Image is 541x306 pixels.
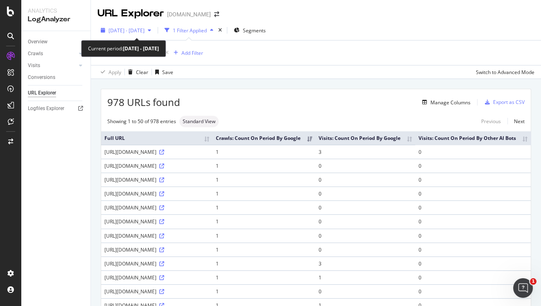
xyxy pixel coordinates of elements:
[101,131,213,145] th: Full URL: activate to sort column ascending
[152,65,173,79] button: Save
[28,104,64,113] div: Logfiles Explorer
[530,278,536,285] span: 1
[213,145,315,159] td: 1
[28,61,77,70] a: Visits
[97,7,164,20] div: URL Explorer
[167,10,211,18] div: [DOMAIN_NAME]
[231,24,269,37] button: Segments
[107,118,176,125] div: Showing 1 to 50 of 978 entries
[213,243,315,256] td: 1
[415,187,531,200] td: 0
[28,38,48,46] div: Overview
[162,69,173,76] div: Save
[217,26,224,34] div: times
[415,131,531,145] th: Visits: Count On Period By Other AI Bots: activate to sort column ascending
[315,200,415,214] td: 0
[104,204,209,211] div: [URL][DOMAIN_NAME]
[243,27,266,34] span: Segments
[415,214,531,228] td: 0
[513,278,533,298] iframe: Intercom live chat
[415,243,531,256] td: 0
[181,49,203,56] div: Add Filter
[315,131,415,145] th: Visits: Count On Period By Google: activate to sort column ascending
[315,284,415,298] td: 0
[97,65,121,79] button: Apply
[315,256,415,270] td: 3
[28,15,84,24] div: LogAnalyzer
[419,97,471,107] button: Manage Columns
[109,27,145,34] span: [DATE] - [DATE]
[104,274,209,281] div: [URL][DOMAIN_NAME]
[170,48,203,58] button: Add Filter
[28,7,84,15] div: Analytics
[104,148,209,155] div: [URL][DOMAIN_NAME]
[173,27,207,34] div: 1 Filter Applied
[315,214,415,228] td: 0
[104,190,209,197] div: [URL][DOMAIN_NAME]
[28,89,56,97] div: URL Explorer
[161,24,217,37] button: 1 Filter Applied
[315,145,415,159] td: 3
[28,49,77,58] a: Crawls
[415,173,531,187] td: 0
[213,270,315,284] td: 1
[104,232,209,239] div: [URL][DOMAIN_NAME]
[315,229,415,243] td: 0
[28,38,85,46] a: Overview
[415,145,531,159] td: 0
[136,69,148,76] div: Clear
[315,270,415,284] td: 1
[109,69,121,76] div: Apply
[107,95,180,109] span: 978 URLs found
[315,159,415,173] td: 0
[97,24,154,37] button: [DATE] - [DATE]
[415,284,531,298] td: 0
[213,173,315,187] td: 1
[213,256,315,270] td: 1
[476,69,534,76] div: Switch to Advanced Mode
[315,243,415,256] td: 0
[104,218,209,225] div: [URL][DOMAIN_NAME]
[179,116,219,127] div: neutral label
[104,176,209,183] div: [URL][DOMAIN_NAME]
[104,162,209,169] div: [URL][DOMAIN_NAME]
[430,99,471,106] div: Manage Columns
[28,73,85,82] a: Conversions
[214,11,219,17] div: arrow-right-arrow-left
[213,229,315,243] td: 1
[213,284,315,298] td: 1
[213,131,315,145] th: Crawls: Count On Period By Google: activate to sort column ascending
[213,200,315,214] td: 1
[183,119,215,124] span: Standard View
[28,49,43,58] div: Crawls
[415,200,531,214] td: 0
[28,89,85,97] a: URL Explorer
[493,99,525,106] div: Export as CSV
[104,246,209,253] div: [URL][DOMAIN_NAME]
[473,65,534,79] button: Switch to Advanced Mode
[104,260,209,267] div: [URL][DOMAIN_NAME]
[415,256,531,270] td: 0
[28,73,55,82] div: Conversions
[28,61,40,70] div: Visits
[415,159,531,173] td: 0
[125,65,148,79] button: Clear
[213,214,315,228] td: 1
[507,115,525,127] a: Next
[28,104,85,113] a: Logfiles Explorer
[123,45,159,52] b: [DATE] - [DATE]
[315,187,415,200] td: 0
[88,44,159,53] div: Current period:
[415,229,531,243] td: 0
[213,187,315,200] td: 1
[415,270,531,284] td: 0
[213,159,315,173] td: 1
[482,96,525,109] button: Export as CSV
[315,173,415,187] td: 0
[104,288,209,295] div: [URL][DOMAIN_NAME]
